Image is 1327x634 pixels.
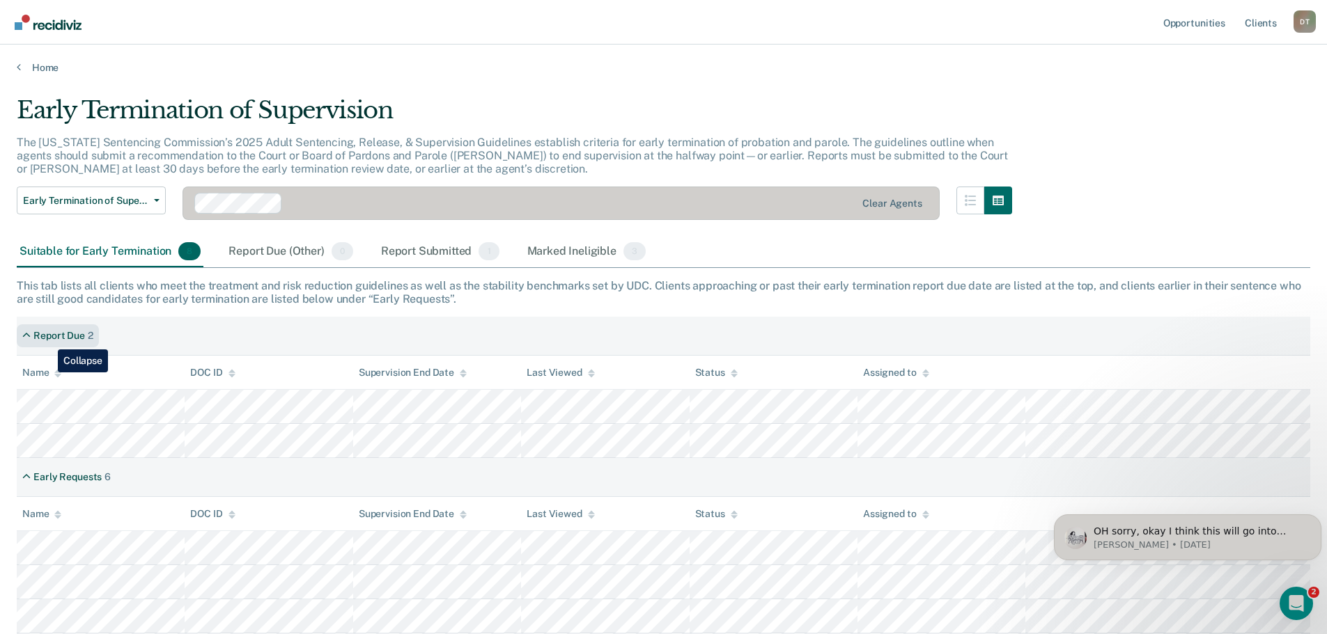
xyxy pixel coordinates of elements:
[22,367,61,379] div: Name
[479,242,499,260] span: 1
[17,279,1310,306] div: This tab lists all clients who meet the treatment and risk reduction guidelines as well as the st...
[33,330,85,342] div: Report Due
[17,237,203,267] div: Suitable for Early Termination8
[15,15,82,30] img: Recidiviz
[1308,587,1319,598] span: 2
[17,61,1310,74] a: Home
[862,198,922,209] div: Clear agents
[17,136,1008,175] p: The [US_STATE] Sentencing Commission’s 2025 Adult Sentencing, Release, & Supervision Guidelines e...
[623,242,646,260] span: 3
[695,367,738,379] div: Status
[527,508,594,520] div: Last Viewed
[359,367,467,379] div: Supervision End Date
[17,96,1012,136] div: Early Termination of Supervision
[1294,10,1316,33] div: D T
[863,508,929,520] div: Assigned to
[17,187,166,214] button: Early Termination of Supervision
[359,508,467,520] div: Supervision End Date
[863,367,929,379] div: Assigned to
[104,471,111,483] div: 6
[525,237,649,267] div: Marked Ineligible3
[190,367,235,379] div: DOC ID
[1294,10,1316,33] button: Profile dropdown button
[378,237,502,267] div: Report Submitted1
[88,330,93,342] div: 2
[22,508,61,520] div: Name
[17,466,116,489] div: Early Requests6
[1048,485,1327,583] iframe: Intercom notifications message
[226,237,355,267] div: Report Due (Other)0
[332,242,353,260] span: 0
[190,508,235,520] div: DOC ID
[33,471,102,483] div: Early Requests
[23,195,148,207] span: Early Termination of Supervision
[527,367,594,379] div: Last Viewed
[17,324,99,347] div: Report Due2
[1280,587,1313,620] iframe: Intercom live chat
[695,508,738,520] div: Status
[178,242,201,260] span: 8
